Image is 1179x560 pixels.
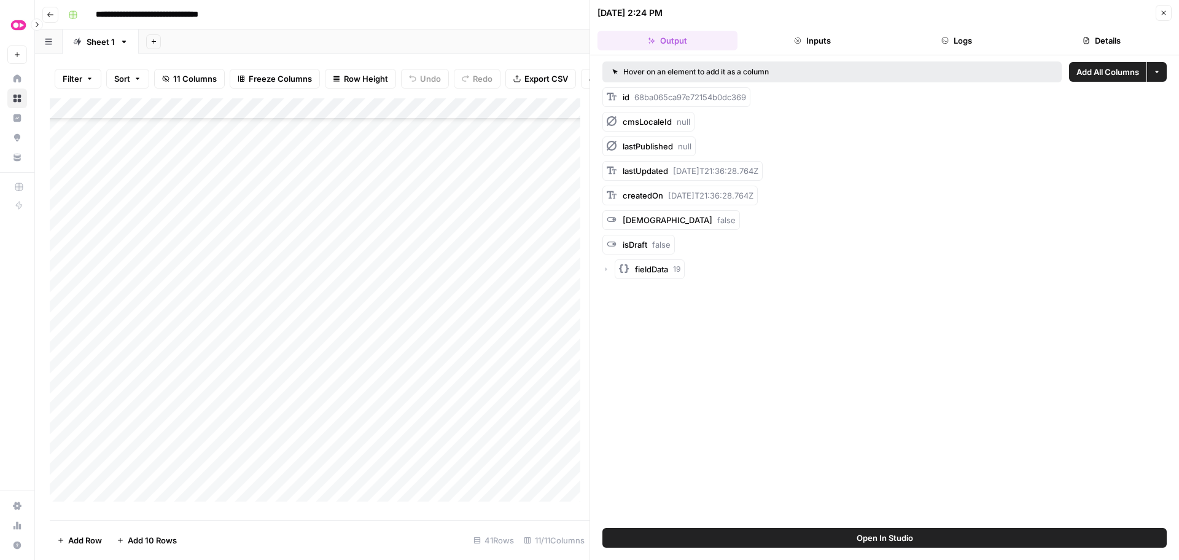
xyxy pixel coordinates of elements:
[344,73,388,85] span: Row Height
[673,264,680,275] span: 19
[668,191,753,200] span: [DATE]T21:36:28.764Z
[1069,62,1146,82] button: Add All Columns
[1032,31,1172,50] button: Details
[505,69,576,89] button: Export CSV
[615,259,685,279] button: fieldData19
[519,530,589,550] div: 11/11 Columns
[128,534,177,546] span: Add 10 Rows
[623,141,673,151] span: lastPublished
[7,128,27,148] a: Opportunities
[602,528,1167,548] button: Open In Studio
[623,117,672,127] span: cmsLocaleId
[55,69,101,89] button: Filter
[68,534,102,546] span: Add Row
[7,108,27,128] a: Insights
[109,530,184,550] button: Add 10 Rows
[635,263,668,275] span: fieldData
[7,14,29,36] img: Tavus Superiority Logo
[717,215,736,225] span: false
[63,73,82,85] span: Filter
[678,141,691,151] span: null
[106,69,149,89] button: Sort
[173,73,217,85] span: 11 Columns
[325,69,396,89] button: Row Height
[597,7,663,19] div: [DATE] 2:24 PM
[114,73,130,85] span: Sort
[623,240,647,250] span: isDraft
[634,92,746,102] span: 68ba065ca97e72154b0dc369
[524,73,568,85] span: Export CSV
[63,30,139,54] a: Sheet 1
[7,10,27,41] button: Workspace: Tavus Superiority
[7,516,27,535] a: Usage
[154,69,225,89] button: 11 Columns
[623,191,663,200] span: createdOn
[623,215,712,225] span: [DEMOGRAPHIC_DATA]
[623,166,668,176] span: lastUpdated
[7,148,27,167] a: Your Data
[50,530,109,550] button: Add Row
[857,532,913,544] span: Open In Studio
[7,89,27,108] a: Browse
[887,31,1027,50] button: Logs
[401,69,449,89] button: Undo
[623,92,629,102] span: id
[454,69,500,89] button: Redo
[87,36,115,48] div: Sheet 1
[469,530,519,550] div: 41 Rows
[652,240,671,250] span: false
[7,69,27,89] a: Home
[673,166,758,176] span: [DATE]T21:36:28.764Z
[742,31,882,50] button: Inputs
[249,73,312,85] span: Freeze Columns
[7,496,27,516] a: Settings
[677,117,690,127] span: null
[612,66,911,77] div: Hover on an element to add it as a column
[420,73,441,85] span: Undo
[7,535,27,555] button: Help + Support
[1076,66,1139,78] span: Add All Columns
[597,31,737,50] button: Output
[473,73,492,85] span: Redo
[230,69,320,89] button: Freeze Columns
